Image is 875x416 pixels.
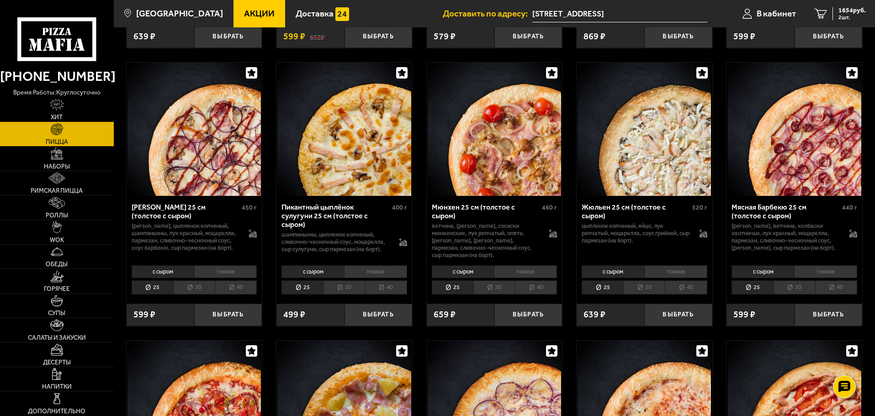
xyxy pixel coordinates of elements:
li: 30 [774,280,815,295]
button: Выбрать [194,304,262,326]
li: тонкое [794,265,857,278]
li: с сыром [432,265,494,278]
span: Роллы [46,212,68,219]
span: Доставить по адресу: [443,9,532,18]
span: 639 ₽ [583,310,605,319]
span: 400 г [392,204,407,211]
span: 599 ₽ [733,310,755,319]
div: Жюльен 25 см (толстое с сыром) [582,203,690,220]
li: 40 [665,280,707,295]
div: Мясная Барбекю 25 см (толстое с сыром) [732,203,840,220]
p: ветчина, [PERSON_NAME], сосиски мюнхенские, лук репчатый, опята, [PERSON_NAME], [PERSON_NAME], па... [432,222,540,259]
img: Мюнхен 25 см (толстое с сыром) [428,63,561,196]
button: Выбрать [795,304,862,326]
span: Пицца [46,139,68,145]
span: Супы [48,310,65,316]
span: 579 ₽ [434,32,456,41]
span: Десерты [43,359,71,366]
span: 440 г [842,204,857,211]
span: Доставка [296,9,334,18]
li: тонкое [344,265,407,278]
li: 25 [432,280,473,295]
span: 869 ₽ [583,32,605,41]
p: [PERSON_NAME], цыпленок копченый, шампиньоны, лук красный, моцарелла, пармезан, сливочно-чесночны... [132,222,240,252]
span: Напитки [42,384,72,390]
li: 25 [582,280,623,295]
span: 460 г [542,204,557,211]
span: 520 г [692,204,707,211]
span: [GEOGRAPHIC_DATA] [136,9,223,18]
a: Мясная Барбекю 25 см (толстое с сыром) [727,63,862,196]
span: Римская пицца [31,188,83,194]
button: Выбрать [795,26,862,48]
span: 599 ₽ [733,32,755,41]
span: Дополнительно [28,408,85,415]
img: Пикантный цыплёнок сулугуни 25 см (толстое с сыром) [277,63,411,196]
span: Горячее [44,286,70,292]
li: 25 [132,280,173,295]
span: 599 ₽ [283,32,305,41]
li: 40 [815,280,857,295]
span: 499 ₽ [283,310,305,319]
li: тонкое [644,265,707,278]
li: 40 [365,280,407,295]
a: Жюльен 25 см (толстое с сыром) [577,63,712,196]
button: Выбрать [494,26,562,48]
li: 40 [515,280,557,295]
button: Выбрать [644,304,712,326]
span: Акции [244,9,275,18]
span: Обеды [46,261,68,268]
li: 40 [215,280,257,295]
li: 25 [281,280,323,295]
div: Мюнхен 25 см (толстое с сыром) [432,203,540,220]
li: с сыром [281,265,344,278]
li: тонкое [194,265,257,278]
a: Чикен Барбекю 25 см (толстое с сыром) [127,63,262,196]
button: Выбрать [345,304,412,326]
li: 30 [323,280,365,295]
p: шампиньоны, цыпленок копченый, сливочно-чесночный соус, моцарелла, сыр сулугуни, сыр пармезан (на... [281,231,390,253]
li: 30 [473,280,515,295]
p: [PERSON_NAME], ветчина, колбаски охотничьи, лук красный, моцарелла, пармезан, сливочно-чесночный ... [732,222,840,252]
s: 692 ₽ [310,32,324,41]
li: с сыром [132,265,194,278]
img: Мясная Барбекю 25 см (толстое с сыром) [728,63,861,196]
span: WOK [50,237,64,243]
button: Выбрать [345,26,412,48]
li: с сыром [582,265,644,278]
span: 450 г [242,204,257,211]
span: Салаты и закуски [28,335,86,341]
span: 659 ₽ [434,310,456,319]
span: 2 шт. [838,15,866,20]
input: Ваш адрес доставки [532,5,707,22]
span: Наборы [44,163,70,170]
img: Чикен Барбекю 25 см (толстое с сыром) [127,63,261,196]
span: Хит [51,114,63,121]
li: 25 [732,280,773,295]
span: 1654 руб. [838,7,866,14]
a: Пикантный цыплёнок сулугуни 25 см (толстое с сыром) [276,63,412,196]
li: тонкое [494,265,557,278]
div: Пикантный цыплёнок сулугуни 25 см (толстое с сыром) [281,203,390,229]
span: Россия, Санкт-Петербург, Дачный проспект, 31к2 [532,5,707,22]
li: 30 [173,280,215,295]
button: Выбрать [194,26,262,48]
img: Жюльен 25 см (толстое с сыром) [578,63,711,196]
span: 599 ₽ [133,310,155,319]
p: цыпленок копченый, яйцо, лук репчатый, моцарелла, соус грибной, сыр пармезан (на борт). [582,222,690,244]
a: Мюнхен 25 см (толстое с сыром) [427,63,562,196]
li: 30 [623,280,665,295]
span: В кабинет [757,9,796,18]
img: 15daf4d41897b9f0e9f617042186c801.svg [335,7,349,21]
button: Выбрать [494,304,562,326]
button: Выбрать [644,26,712,48]
li: с сыром [732,265,794,278]
span: 639 ₽ [133,32,155,41]
div: [PERSON_NAME] 25 см (толстое с сыром) [132,203,240,220]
